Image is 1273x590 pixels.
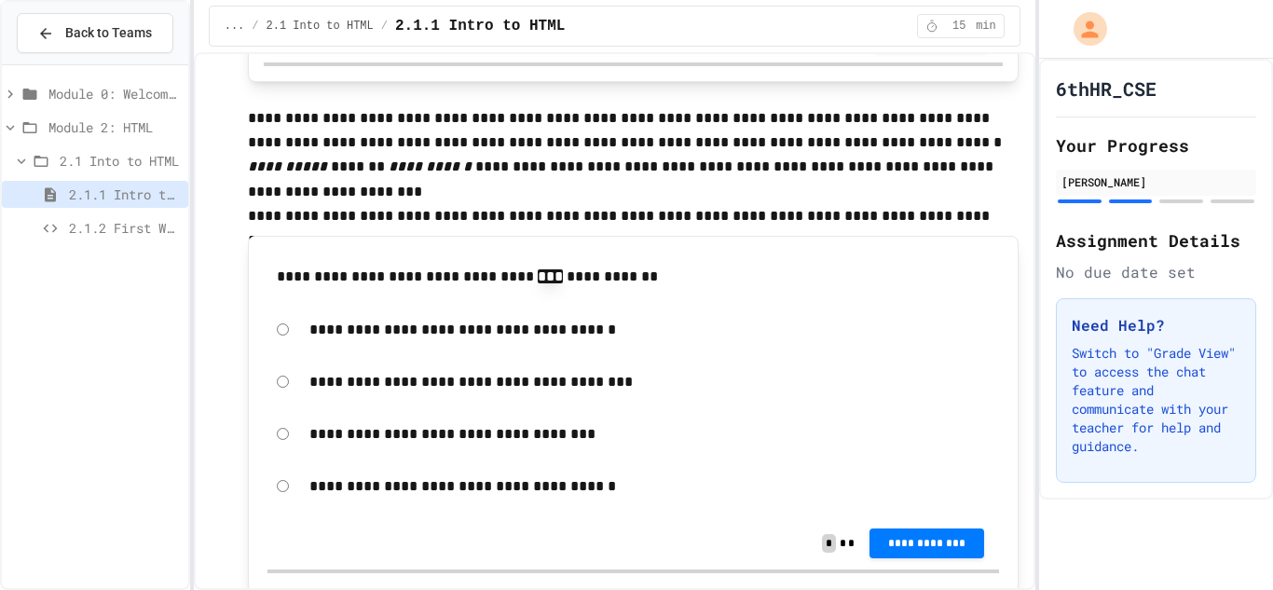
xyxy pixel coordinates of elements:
[1054,7,1112,50] div: My Account
[48,84,181,103] span: Module 0: Welcome to Web Development
[1072,314,1240,336] h3: Need Help?
[252,19,258,34] span: /
[69,185,181,204] span: 2.1.1 Intro to HTML
[48,117,181,137] span: Module 2: HTML
[225,19,245,34] span: ...
[60,151,181,171] span: 2.1 Into to HTML
[1056,261,1256,283] div: No due date set
[1056,227,1256,254] h2: Assignment Details
[1072,344,1240,456] p: Switch to "Grade View" to access the chat feature and communicate with your teacher for help and ...
[17,13,173,53] button: Back to Teams
[381,19,388,34] span: /
[69,218,181,238] span: 2.1.2 First Webpage
[1056,132,1256,158] h2: Your Progress
[267,19,374,34] span: 2.1 Into to HTML
[65,23,152,43] span: Back to Teams
[944,19,974,34] span: 15
[1061,173,1251,190] div: [PERSON_NAME]
[395,15,565,37] span: 2.1.1 Intro to HTML
[1056,75,1157,102] h1: 6thHR_CSE
[976,19,996,34] span: min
